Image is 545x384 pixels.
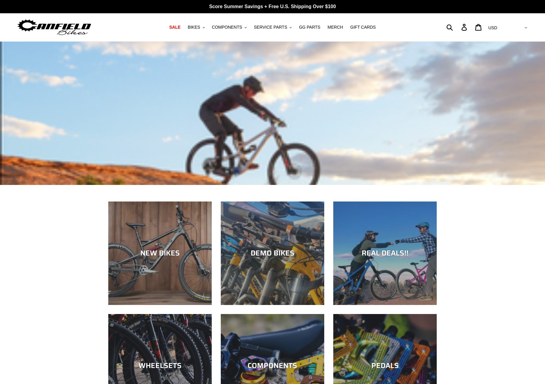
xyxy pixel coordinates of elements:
span: MERCH [328,25,343,30]
a: MERCH [325,23,346,31]
span: GIFT CARDS [350,25,376,30]
div: COMPONENTS [221,361,324,370]
span: BIKES [188,25,200,30]
div: PEDALS [333,361,437,370]
button: COMPONENTS [209,23,250,31]
span: COMPONENTS [212,25,242,30]
a: GG PARTS [296,23,323,31]
a: NEW BIKES [108,202,212,305]
input: Search [450,21,465,34]
span: GG PARTS [299,25,320,30]
a: DEMO BIKES [221,202,324,305]
div: NEW BIKES [108,249,212,258]
span: SERVICE PARTS [254,25,287,30]
img: Canfield Bikes [17,18,92,37]
div: WHEELSETS [108,361,212,370]
button: BIKES [185,23,208,31]
a: REAL DEALS!! [333,202,437,305]
div: DEMO BIKES [221,249,324,258]
div: REAL DEALS!! [333,249,437,258]
button: SERVICE PARTS [251,23,295,31]
a: GIFT CARDS [347,23,379,31]
a: SALE [166,23,183,31]
span: SALE [169,25,180,30]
